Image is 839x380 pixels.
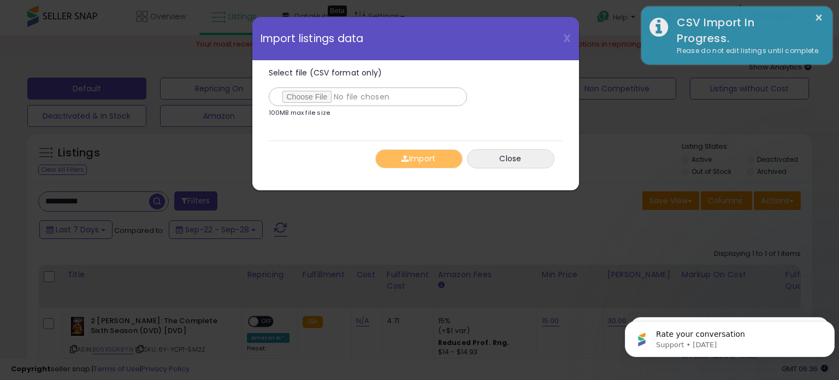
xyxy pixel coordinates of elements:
iframe: Intercom notifications message [621,298,839,375]
div: Please do not edit listings until complete. [669,46,824,56]
p: 100MB max file size [269,110,330,116]
span: Select file (CSV format only) [269,67,382,78]
div: CSV Import In Progress. [669,15,824,46]
button: Close [467,149,554,168]
button: × [814,11,823,25]
span: X [563,31,571,46]
span: Import listings data [261,33,364,44]
button: Import [375,149,463,168]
